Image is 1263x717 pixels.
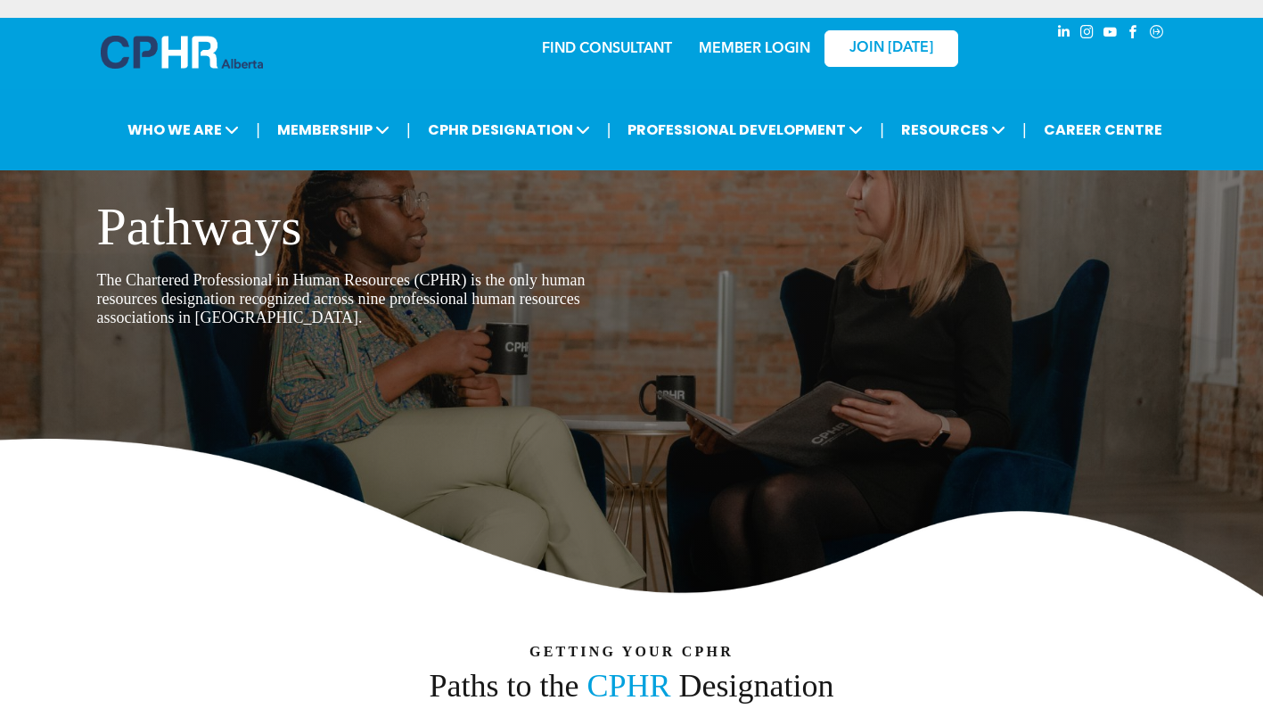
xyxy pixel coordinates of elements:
[1124,22,1144,46] a: facebook
[824,30,958,67] a: JOIN [DATE]
[607,111,611,148] li: |
[101,36,263,69] img: A blue and white logo for cp alberta
[529,644,734,659] span: Getting your Cphr
[429,668,578,704] span: Paths to the
[256,111,260,148] li: |
[97,271,586,326] span: The Chartered Professional in Human Resources (CPHR) is the only human resources designation reco...
[896,113,1011,146] span: RESOURCES
[122,113,244,146] span: WHO WE ARE
[1147,22,1167,46] a: Social network
[406,111,411,148] li: |
[880,111,884,148] li: |
[422,113,595,146] span: CPHR DESIGNATION
[586,668,670,704] span: CPHR
[1022,111,1027,148] li: |
[699,42,810,56] a: MEMBER LOGIN
[622,113,868,146] span: PROFESSIONAL DEVELOPMENT
[679,668,834,704] span: Designation
[1054,22,1074,46] a: linkedin
[1101,22,1120,46] a: youtube
[97,197,302,256] span: Pathways
[272,113,395,146] span: MEMBERSHIP
[1038,113,1168,146] a: CAREER CENTRE
[542,42,672,56] a: FIND CONSULTANT
[849,40,933,57] span: JOIN [DATE]
[1078,22,1097,46] a: instagram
